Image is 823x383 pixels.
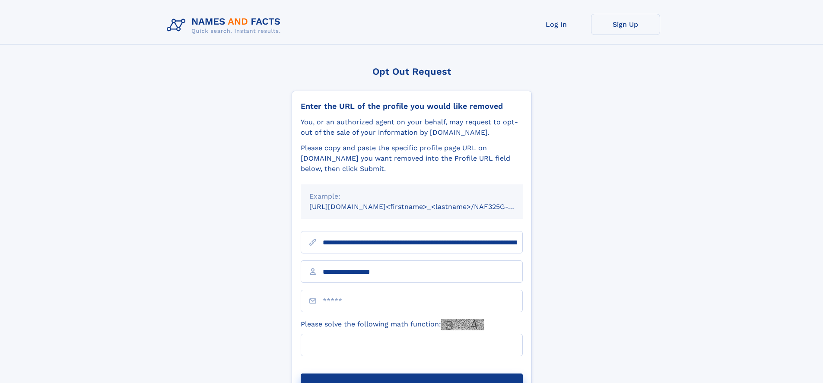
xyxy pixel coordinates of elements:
[163,14,288,37] img: Logo Names and Facts
[301,101,523,111] div: Enter the URL of the profile you would like removed
[309,203,539,211] small: [URL][DOMAIN_NAME]<firstname>_<lastname>/NAF325G-xxxxxxxx
[292,66,532,77] div: Opt Out Request
[591,14,660,35] a: Sign Up
[309,191,514,202] div: Example:
[301,143,523,174] div: Please copy and paste the specific profile page URL on [DOMAIN_NAME] you want removed into the Pr...
[301,319,484,330] label: Please solve the following math function:
[522,14,591,35] a: Log In
[301,117,523,138] div: You, or an authorized agent on your behalf, may request to opt-out of the sale of your informatio...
